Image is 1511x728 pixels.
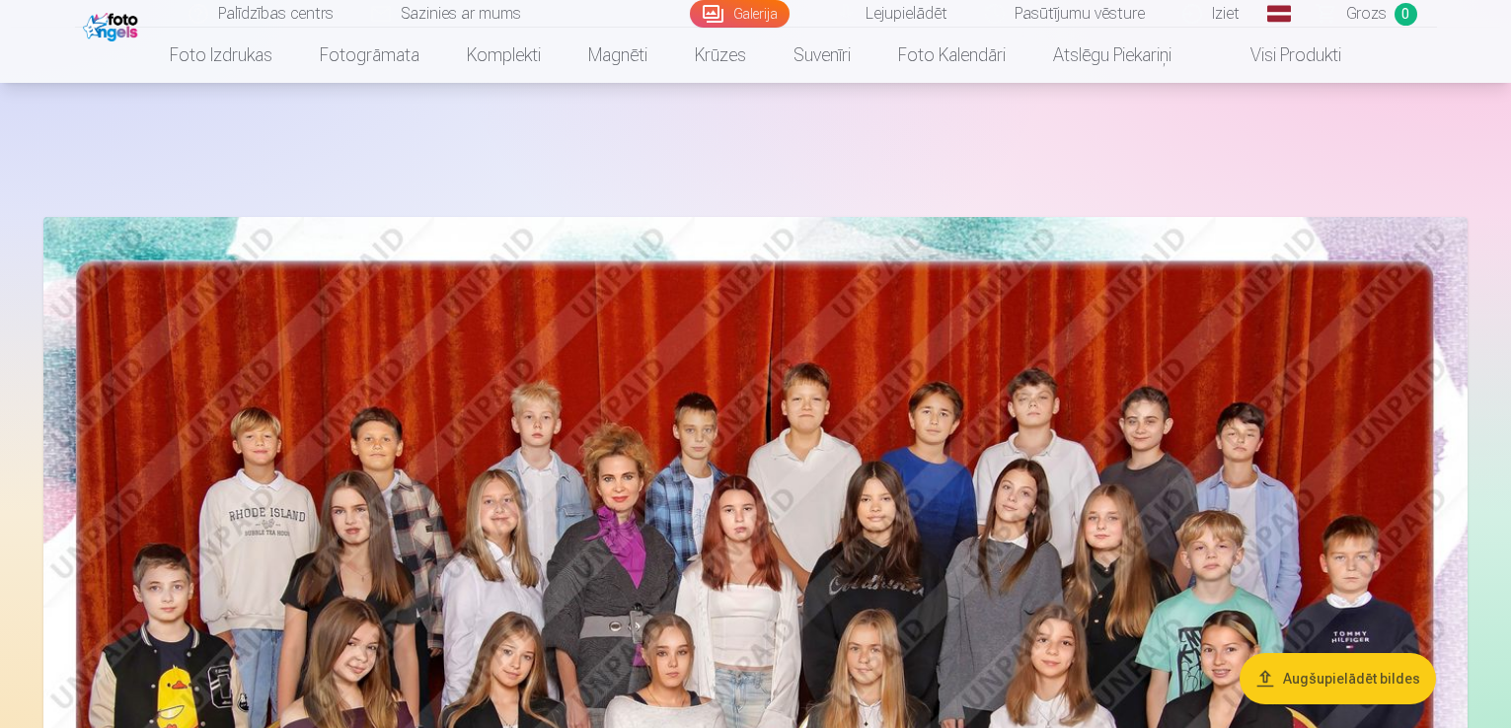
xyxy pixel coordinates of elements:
[565,28,671,83] a: Magnēti
[1240,653,1436,704] button: Augšupielādēt bildes
[146,28,296,83] a: Foto izdrukas
[1395,3,1417,26] span: 0
[83,8,143,41] img: /fa1
[671,28,770,83] a: Krūzes
[1346,2,1387,26] span: Grozs
[296,28,443,83] a: Fotogrāmata
[874,28,1029,83] a: Foto kalendāri
[1195,28,1365,83] a: Visi produkti
[443,28,565,83] a: Komplekti
[1029,28,1195,83] a: Atslēgu piekariņi
[770,28,874,83] a: Suvenīri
